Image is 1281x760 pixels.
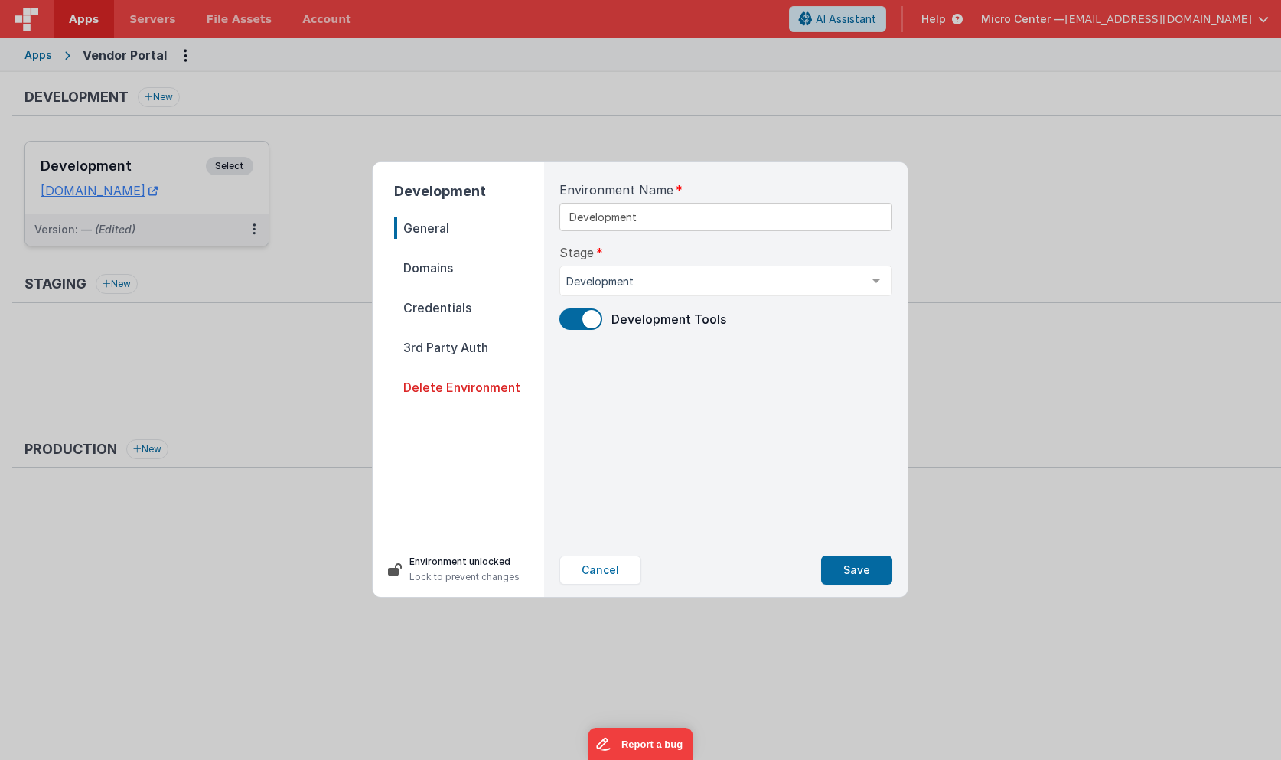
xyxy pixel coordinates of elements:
[559,556,641,585] button: Cancel
[559,181,673,199] span: Environment Name
[409,569,520,585] p: Lock to prevent changes
[611,312,726,327] span: Development Tools
[409,554,520,569] p: Environment unlocked
[566,274,861,289] span: Development
[394,257,544,279] span: Domains
[394,297,544,318] span: Credentials
[559,243,594,262] span: Stage
[394,217,544,239] span: General
[821,556,892,585] button: Save
[588,728,693,760] iframe: Marker.io feedback button
[394,181,544,202] h2: Development
[394,337,544,358] span: 3rd Party Auth
[394,377,544,398] span: Delete Environment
